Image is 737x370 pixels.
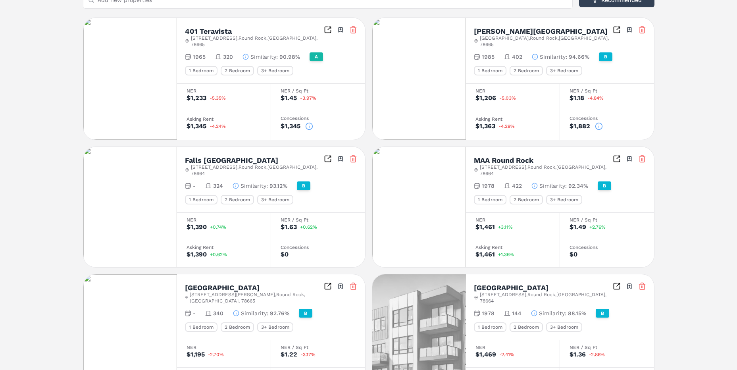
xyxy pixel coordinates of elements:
div: NER [475,345,550,350]
span: - [193,182,196,190]
div: Asking Rent [475,245,550,250]
div: $0 [281,251,289,258]
span: +0.62% [210,252,227,257]
div: NER / Sq Ft [570,345,645,350]
div: $1,345 [281,123,300,129]
span: 92.76% [270,309,289,317]
span: Similarity : [539,309,566,317]
div: Asking Rent [187,117,261,121]
div: 1 Bedroom [185,66,217,75]
span: 92.34% [568,182,588,190]
div: $1,390 [187,224,207,230]
span: [STREET_ADDRESS] , Round Rock , [GEOGRAPHIC_DATA] , 78664 [480,291,613,304]
span: 1978 [482,309,495,317]
div: Concessions [570,245,645,250]
div: $1,882 [570,123,590,129]
div: NER / Sq Ft [281,89,356,93]
span: -5.35% [210,96,226,100]
div: $1,195 [187,351,205,358]
div: 2 Bedroom [221,322,254,332]
span: Similarity : [241,182,268,190]
span: [STREET_ADDRESS][PERSON_NAME] , Round Rock , [GEOGRAPHIC_DATA] , 78665 [190,291,323,304]
a: Inspect Comparables [324,26,332,34]
div: 2 Bedroom [221,195,254,204]
span: [STREET_ADDRESS] , Round Rock , [GEOGRAPHIC_DATA] , 78664 [480,164,613,177]
h2: Falls [GEOGRAPHIC_DATA] [185,157,278,164]
span: Similarity : [539,182,567,190]
span: +1.36% [498,252,514,257]
span: -3.97% [300,96,316,100]
div: $1,469 [475,351,496,358]
div: NER / Sq Ft [570,89,645,93]
div: 1 Bedroom [474,195,506,204]
span: [STREET_ADDRESS] , Round Rock , [GEOGRAPHIC_DATA] , 78664 [191,164,324,177]
span: 340 [213,309,223,317]
div: 1 Bedroom [474,66,506,75]
h2: [PERSON_NAME][GEOGRAPHIC_DATA] [474,28,608,35]
div: $1,363 [475,123,495,129]
div: B [596,309,609,318]
div: A [310,52,323,61]
div: Asking Rent [475,117,550,121]
span: Similarity : [540,53,567,61]
div: $1.22 [281,351,297,358]
h2: [GEOGRAPHIC_DATA] [185,284,260,291]
div: NER [187,89,261,93]
span: [GEOGRAPHIC_DATA] , Round Rock , [GEOGRAPHIC_DATA] , 78665 [480,35,613,48]
div: $1.45 [281,95,297,101]
div: $0 [570,251,577,258]
div: 2 Bedroom [510,322,543,332]
div: $1,206 [475,95,496,101]
span: 1978 [482,182,495,190]
span: 402 [512,53,522,61]
div: 3+ Bedroom [546,66,582,75]
div: $1,345 [187,123,206,129]
span: -4.84% [587,96,604,100]
div: $1.63 [281,224,297,230]
div: Concessions [570,116,645,121]
div: 1 Bedroom [474,322,506,332]
span: -3.17% [300,352,316,357]
div: NER [475,218,550,222]
h2: 401 Teravista [185,28,232,35]
span: 90.98% [279,53,300,61]
span: -2.70% [208,352,224,357]
span: 94.66% [569,53,589,61]
div: Asking Rent [187,245,261,250]
div: $1.36 [570,351,586,358]
div: B [599,52,612,61]
div: $1,461 [475,224,495,230]
div: Concessions [281,116,356,121]
div: B [299,309,312,318]
h2: [GEOGRAPHIC_DATA] [474,284,548,291]
a: Inspect Comparables [324,282,332,290]
a: Inspect Comparables [613,26,621,34]
div: 1 Bedroom [185,322,217,332]
span: 324 [213,182,223,190]
span: - [193,309,196,317]
div: $1.49 [570,224,586,230]
div: 3+ Bedroom [546,195,582,204]
span: 93.12% [269,182,287,190]
span: -2.86% [589,352,605,357]
span: [STREET_ADDRESS] , Round Rock , [GEOGRAPHIC_DATA] , 78665 [191,35,324,48]
div: B [598,181,611,190]
span: 88.15% [568,309,586,317]
div: 3+ Bedroom [257,195,293,204]
span: -4.29% [498,124,515,129]
div: B [297,181,310,190]
span: +0.62% [300,225,317,229]
div: 3+ Bedroom [546,322,582,332]
div: $1,461 [475,251,495,258]
div: NER [187,218,261,222]
a: Inspect Comparables [613,155,621,163]
span: Similarity : [250,53,278,61]
div: 2 Bedroom [510,66,543,75]
span: -2.41% [499,352,514,357]
div: 2 Bedroom [510,195,543,204]
div: Concessions [281,245,356,250]
a: Inspect Comparables [613,282,621,290]
a: Inspect Comparables [324,155,332,163]
div: $1,233 [187,95,206,101]
span: +3.11% [498,225,513,229]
